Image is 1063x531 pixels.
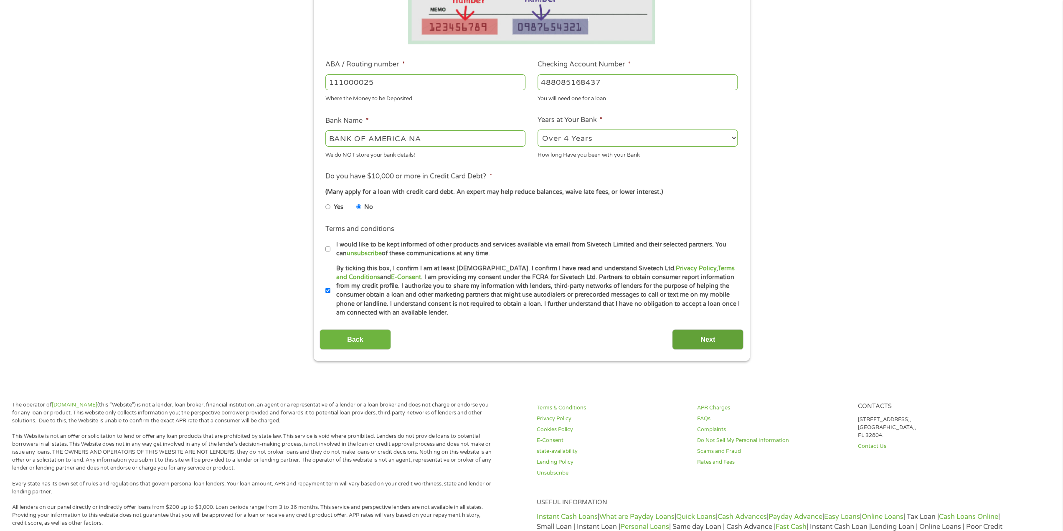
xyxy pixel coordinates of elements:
input: 345634636 [538,74,738,90]
a: APR Charges [697,404,847,412]
input: Next [672,329,743,350]
div: You will need one for a loan. [538,92,738,103]
a: E-Consent [391,274,421,281]
label: Yes [334,203,343,212]
a: Terms & Conditions [537,404,687,412]
a: Contact Us [858,442,1008,450]
a: [DOMAIN_NAME] [52,401,97,408]
label: Terms and conditions [325,225,394,234]
a: Easy Loans [824,513,860,521]
a: Online Loans [862,513,903,521]
div: We do NOT store your bank details! [325,148,525,159]
a: Unsubscribe [537,469,687,477]
label: Years at Your Bank [538,116,603,124]
input: Back [320,329,391,350]
label: Do you have $10,000 or more in Credit Card Debt? [325,172,492,181]
div: (Many apply for a loan with credit card debt. An expert may help reduce balances, waive late fees... [325,188,737,197]
h4: Useful Information [537,499,1008,507]
a: Cookies Policy [537,426,687,434]
input: 263177916 [325,74,525,90]
a: Cash Loans Online [939,513,998,521]
a: FAQs [697,415,847,423]
p: Every state has its own set of rules and regulations that govern personal loan lenders. Your loan... [12,480,494,496]
a: Privacy Policy [675,265,716,272]
p: This Website is not an offer or solicitation to lend or offer any loan products that are prohibit... [12,432,494,472]
a: Personal Loans [620,523,669,531]
a: Instant Cash Loans [537,513,598,521]
label: ABA / Routing number [325,60,405,69]
a: Lending Policy [537,458,687,466]
a: Scams and Fraud [697,447,847,455]
a: Rates and Fees [697,458,847,466]
label: No [364,203,373,212]
a: Complaints [697,426,847,434]
a: Payday Advance [769,513,822,521]
a: Quick Loans [676,513,716,521]
label: Checking Account Number [538,60,631,69]
a: E-Consent [537,437,687,445]
a: Cash Advances [718,513,767,521]
div: How long Have you been with your Bank [538,148,738,159]
a: state-availability [537,447,687,455]
a: Terms and Conditions [336,265,734,281]
label: I would like to be kept informed of other products and services available via email from Sivetech... [330,240,740,258]
div: Where the Money to be Deposited [325,92,525,103]
label: Bank Name [325,117,368,125]
a: unsubscribe [347,250,382,257]
a: What are Payday Loans [599,513,675,521]
p: [STREET_ADDRESS], [GEOGRAPHIC_DATA], FL 32804. [858,416,1008,440]
p: All lenders on our panel directly or indirectly offer loans from $200 up to $3,000. Loan periods ... [12,503,494,527]
p: The operator of (this “Website”) is not a lender, loan broker, financial institution, an agent or... [12,401,494,425]
h4: Contacts [858,403,1008,411]
a: Do Not Sell My Personal Information [697,437,847,445]
a: Fast Cash [776,523,807,531]
a: Privacy Policy [537,415,687,423]
label: By ticking this box, I confirm I am at least [DEMOGRAPHIC_DATA]. I confirm I have read and unders... [330,264,740,318]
